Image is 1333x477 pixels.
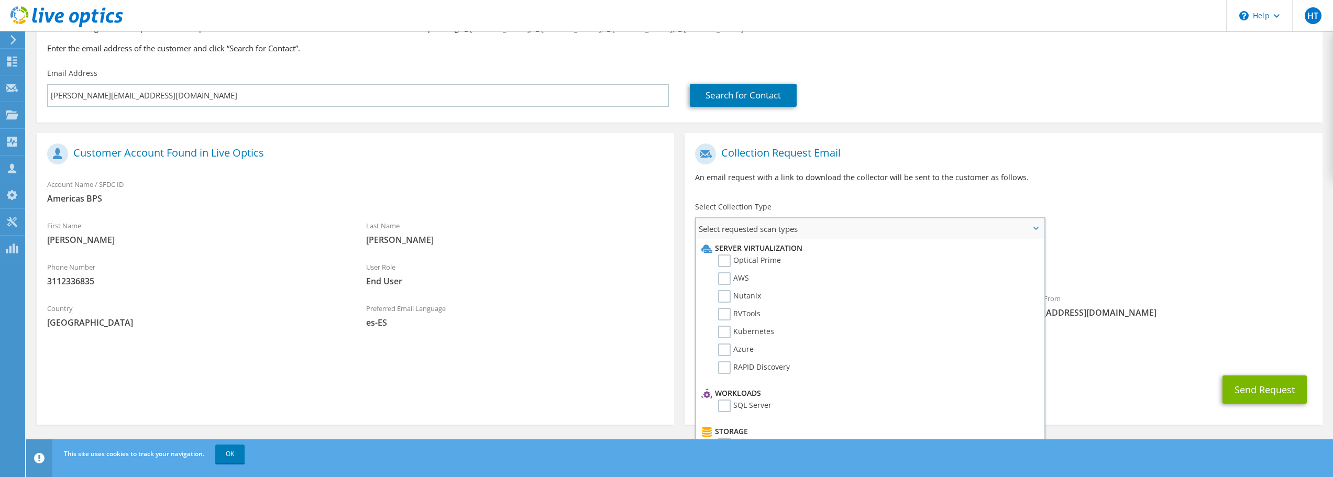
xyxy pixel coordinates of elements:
[685,287,1004,324] div: To
[718,343,754,356] label: Azure
[37,173,674,209] div: Account Name / SFDC ID
[695,143,1306,164] h1: Collection Request Email
[366,317,664,328] span: es-ES
[47,68,97,79] label: Email Address
[1305,7,1321,24] span: HT
[356,256,675,292] div: User Role
[47,143,658,164] h1: Customer Account Found in Live Optics
[718,254,781,267] label: Optical Prime
[699,387,1038,400] li: Workloads
[37,215,356,251] div: First Name
[685,329,1322,365] div: CC & Reply To
[718,308,761,320] label: RVTools
[356,297,675,334] div: Preferred Email Language
[47,42,1312,54] h3: Enter the email address of the customer and click “Search for Contact”.
[690,84,797,107] a: Search for Contact
[366,234,664,246] span: [PERSON_NAME]
[47,317,345,328] span: [GEOGRAPHIC_DATA]
[47,275,345,287] span: 3112336835
[695,172,1312,183] p: An email request with a link to download the collector will be sent to the customer as follows.
[718,361,790,374] label: RAPID Discovery
[718,400,772,412] label: SQL Server
[356,215,675,251] div: Last Name
[699,425,1038,438] li: Storage
[1239,11,1249,20] svg: \n
[47,234,345,246] span: [PERSON_NAME]
[1222,375,1307,404] button: Send Request
[47,193,664,204] span: Americas BPS
[695,202,772,212] label: Select Collection Type
[696,218,1043,239] span: Select requested scan types
[215,445,245,463] a: OK
[718,326,774,338] label: Kubernetes
[718,272,749,285] label: AWS
[37,256,356,292] div: Phone Number
[718,438,784,450] label: CLARiiON/VNX
[699,242,1038,254] li: Server Virtualization
[685,243,1322,282] div: Requested Collections
[37,297,356,334] div: Country
[366,275,664,287] span: End User
[64,449,204,458] span: This site uses cookies to track your navigation.
[718,290,761,303] label: Nutanix
[1004,287,1323,324] div: Sender & From
[1014,307,1312,318] span: [EMAIL_ADDRESS][DOMAIN_NAME]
